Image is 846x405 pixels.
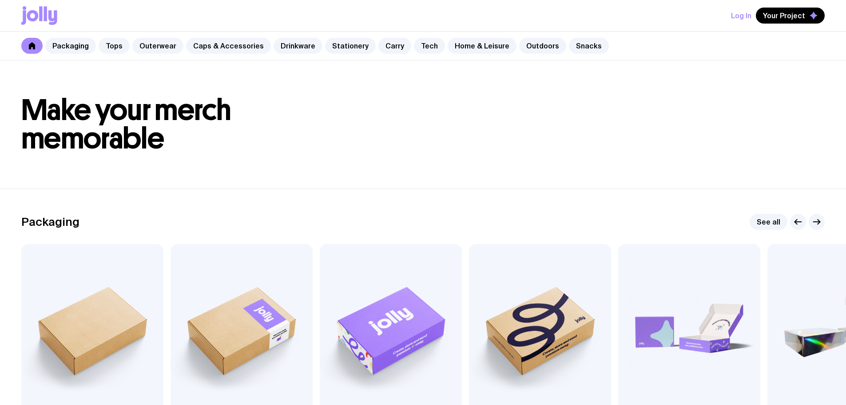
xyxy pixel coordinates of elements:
a: Outerwear [132,38,183,54]
button: Log In [731,8,751,24]
a: Tech [414,38,445,54]
a: Caps & Accessories [186,38,271,54]
span: Make your merch memorable [21,92,231,156]
a: Carry [378,38,411,54]
a: Tops [99,38,130,54]
a: Drinkware [274,38,322,54]
span: Your Project [763,11,805,20]
a: Stationery [325,38,376,54]
a: Packaging [45,38,96,54]
h2: Packaging [21,215,79,229]
a: Snacks [569,38,609,54]
button: Your Project [756,8,825,24]
a: Outdoors [519,38,566,54]
a: See all [750,214,787,230]
a: Home & Leisure [448,38,516,54]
